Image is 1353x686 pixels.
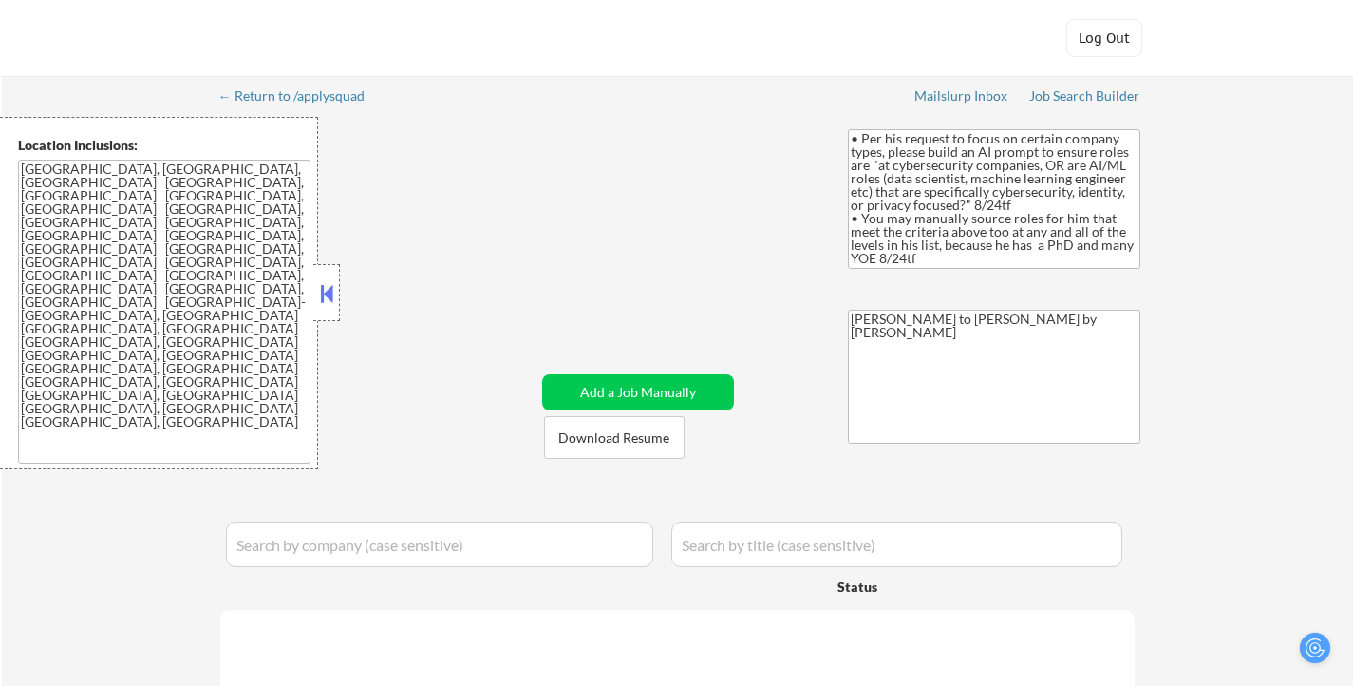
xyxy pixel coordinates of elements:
a: Job Search Builder [1029,88,1140,107]
div: Mailslurp Inbox [914,89,1009,103]
div: Job Search Builder [1029,89,1140,103]
div: ← Return to /applysquad [218,89,383,103]
button: Add a Job Manually [542,374,734,410]
div: Status [837,569,1001,603]
input: Search by company (case sensitive) [226,522,653,567]
div: Location Inclusions: [18,136,310,155]
button: Log Out [1066,19,1142,57]
a: Mailslurp Inbox [914,88,1009,107]
input: Search by title (case sensitive) [671,522,1122,567]
a: ← Return to /applysquad [218,88,383,107]
button: Download Resume [544,416,685,459]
